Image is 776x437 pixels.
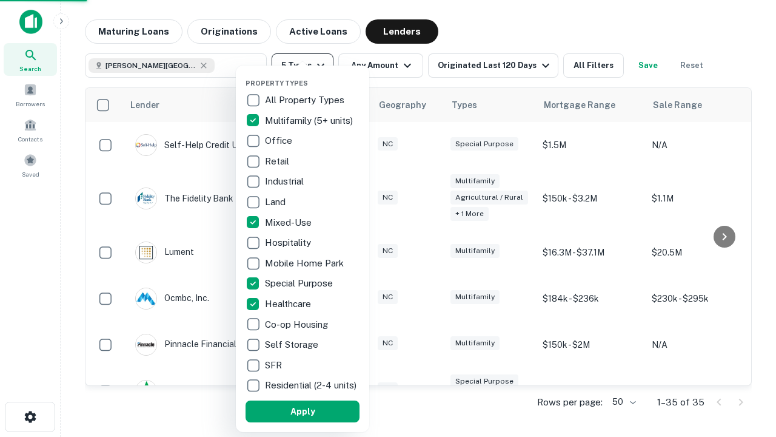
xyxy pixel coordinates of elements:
[265,134,295,148] p: Office
[265,195,288,209] p: Land
[265,358,284,373] p: SFR
[265,317,330,332] p: Co-op Housing
[265,378,359,393] p: Residential (2-4 units)
[265,174,306,189] p: Industrial
[265,215,314,230] p: Mixed-Use
[265,256,346,271] p: Mobile Home Park
[265,235,313,250] p: Hospitality
[265,154,292,169] p: Retail
[265,297,313,311] p: Healthcare
[265,337,321,352] p: Self Storage
[246,401,360,422] button: Apply
[265,93,347,107] p: All Property Types
[715,340,776,398] iframe: Chat Widget
[265,276,335,291] p: Special Purpose
[246,80,308,87] span: Property Types
[265,113,355,128] p: Multifamily (5+ units)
